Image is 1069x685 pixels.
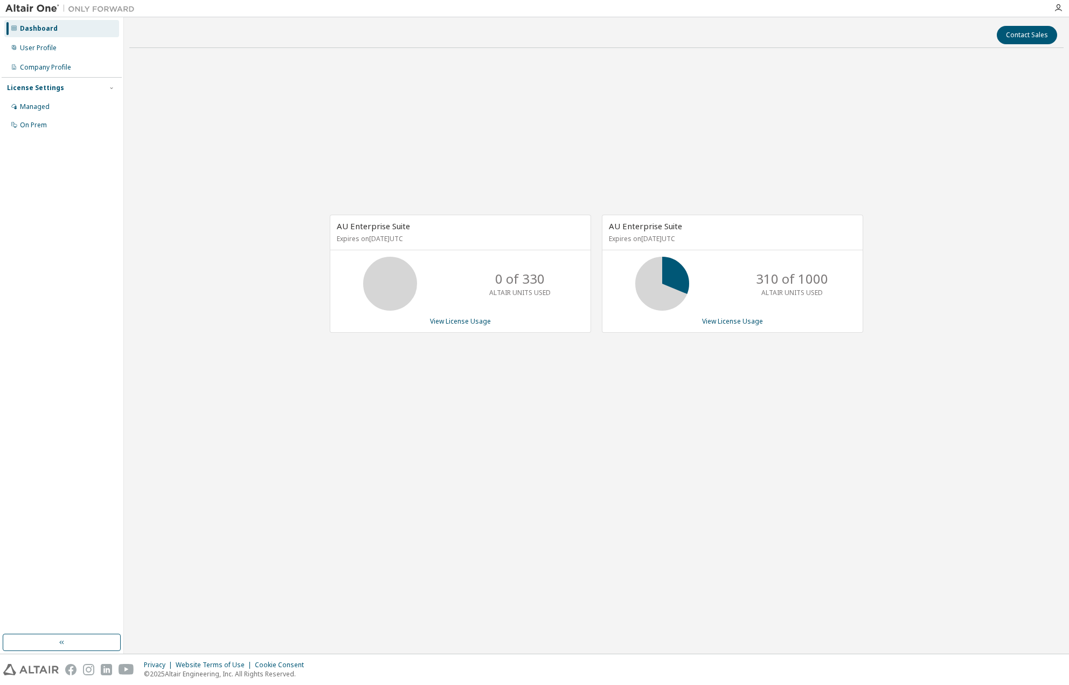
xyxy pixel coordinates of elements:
span: AU Enterprise Suite [609,221,682,231]
div: License Settings [7,84,64,92]
div: Company Profile [20,63,71,72]
img: youtube.svg [119,664,134,675]
img: linkedin.svg [101,664,112,675]
p: Expires on [DATE] UTC [609,234,853,243]
div: Cookie Consent [255,661,310,669]
div: Website Terms of Use [176,661,255,669]
div: Privacy [144,661,176,669]
div: On Prem [20,121,47,129]
button: Contact Sales [997,26,1057,44]
a: View License Usage [702,317,763,326]
img: Altair One [5,3,140,14]
p: 310 of 1000 [756,270,828,288]
div: Dashboard [20,24,58,33]
p: ALTAIR UNITS USED [761,288,823,297]
img: altair_logo.svg [3,664,59,675]
p: © 2025 Altair Engineering, Inc. All Rights Reserved. [144,669,310,679]
p: Expires on [DATE] UTC [337,234,581,243]
p: 0 of 330 [495,270,545,288]
div: User Profile [20,44,57,52]
p: ALTAIR UNITS USED [489,288,551,297]
img: instagram.svg [83,664,94,675]
a: View License Usage [430,317,491,326]
img: facebook.svg [65,664,77,675]
span: AU Enterprise Suite [337,221,410,231]
div: Managed [20,102,50,111]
